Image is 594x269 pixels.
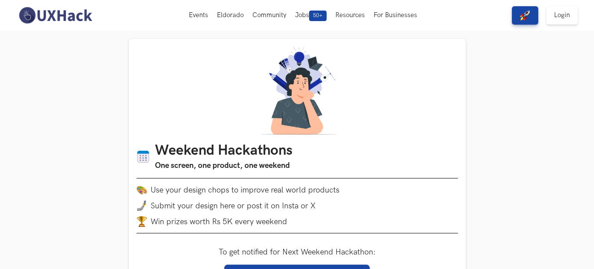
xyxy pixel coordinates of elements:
img: mobile-in-hand.png [137,200,147,211]
img: rocket [520,10,530,21]
label: To get notified for Next Weekend Hackathon: [219,247,376,257]
img: UXHack-logo.png [16,6,94,25]
li: Win prizes worth Rs 5K every weekend [137,216,458,227]
li: Use your design chops to improve real world products [137,185,458,195]
span: 50+ [309,11,327,21]
a: Login [546,6,578,25]
h3: One screen, one product, one weekend [155,160,292,172]
span: Submit your design here or post it on Insta or X [151,201,316,211]
img: palette.png [137,185,147,195]
img: A designer thinking [255,47,339,134]
img: Calendar icon [137,150,150,164]
h1: Weekend Hackathons [155,142,292,160]
img: trophy.png [137,216,147,227]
